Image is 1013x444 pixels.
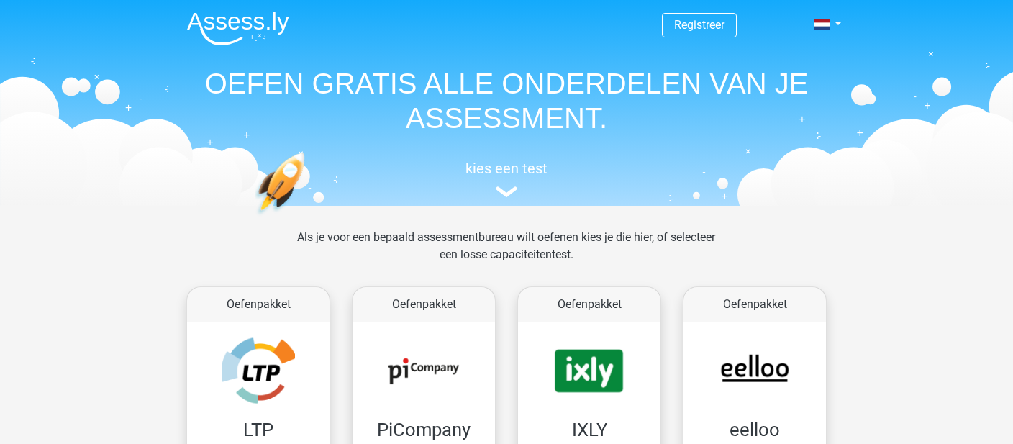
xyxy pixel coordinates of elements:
[674,18,724,32] a: Registreer
[255,153,360,283] img: oefenen
[286,229,727,281] div: Als je voor een bepaald assessmentbureau wilt oefenen kies je die hier, of selecteer een losse ca...
[176,160,837,177] h5: kies een test
[176,160,837,198] a: kies een test
[496,186,517,197] img: assessment
[176,66,837,135] h1: OEFEN GRATIS ALLE ONDERDELEN VAN JE ASSESSMENT.
[187,12,289,45] img: Assessly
